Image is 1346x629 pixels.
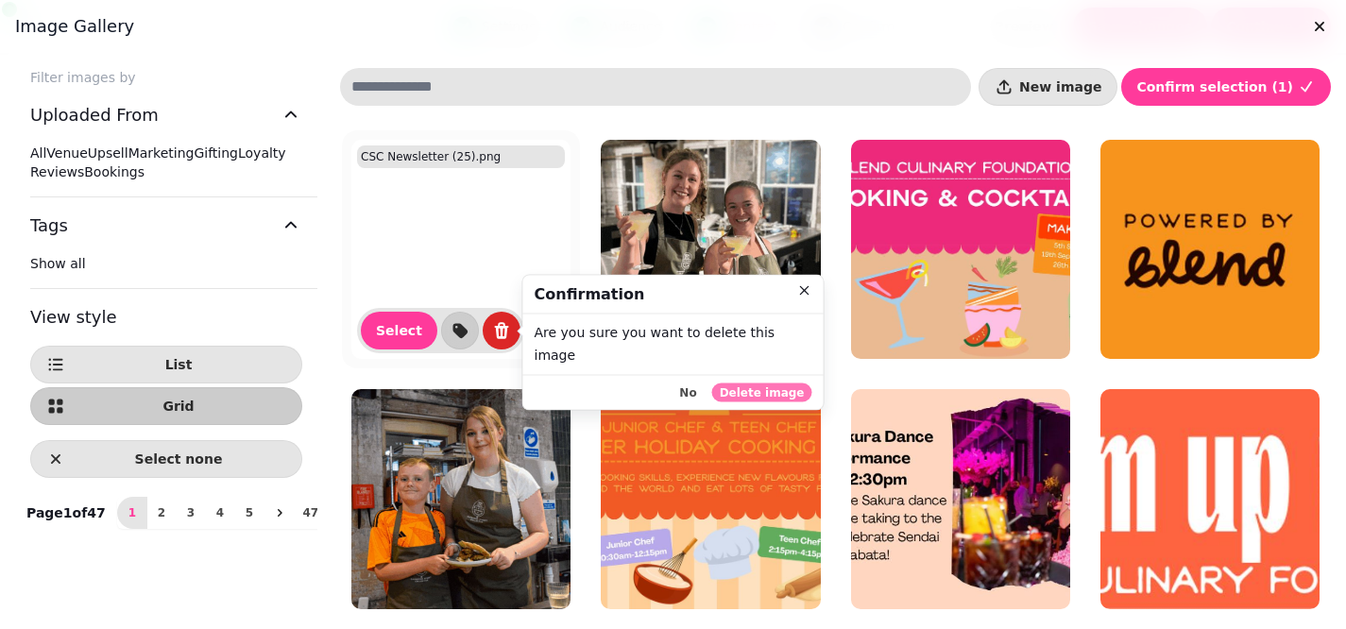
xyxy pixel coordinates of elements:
div: Uploaded From [30,144,302,196]
span: Confirm selection ( 1 ) [1136,80,1293,93]
button: Close [793,280,816,302]
label: Filter images by [15,68,317,87]
span: Gifting [194,145,238,161]
img: BCF - FB event banner.png [601,389,820,608]
span: No [679,386,696,398]
button: Tags [30,197,302,254]
header: Confirmation [523,276,824,314]
img: Copy of GIFS (Presentation (43)).gif [351,389,571,608]
span: 4 [213,507,228,518]
span: Delete image [720,386,805,398]
button: 3 [176,497,206,529]
button: Uploaded From [30,87,302,144]
p: CSC Newsletter (25).png [361,149,501,164]
span: 3 [183,507,198,518]
span: 1 [125,507,140,518]
h3: Image gallery [15,15,1331,38]
img: CSC Newsletter (25).png [351,140,571,359]
button: 47 [296,497,326,529]
span: Upsell [88,145,128,161]
span: Reviews [30,164,84,179]
button: Grid [30,387,302,425]
button: next [264,497,296,529]
button: Select none [30,440,302,478]
button: List [30,346,302,383]
span: Marketing [128,145,195,161]
p: Are you sure you want to delete this image [535,322,812,367]
span: Select [376,324,422,337]
button: Select [361,312,437,349]
button: 5 [234,497,264,529]
button: 2 [146,497,177,529]
span: Select none [71,452,286,466]
span: All [30,145,46,161]
span: Bookings [84,164,145,179]
img: BCF - FB event banner (2).png [851,140,1070,359]
span: Venue [46,145,87,161]
span: List [71,358,286,371]
span: Loyalty [238,145,286,161]
button: 4 [205,497,235,529]
img: Heading (Email Header) (7).png [1100,140,1320,359]
button: New image [979,68,1117,106]
span: 2 [154,507,169,518]
p: Page 1 of 47 [19,503,113,522]
span: Grid [71,399,286,413]
button: delete [483,312,520,349]
img: Copy of GIFS (Presentation (43)) (1).gif [601,140,820,359]
nav: Pagination [117,497,326,529]
span: 5 [242,507,257,518]
img: CSC Newsletter (29).png [1100,389,1320,608]
button: Confirm selection (1) [1121,68,1331,106]
button: No [672,382,704,401]
button: Delete image [712,382,812,401]
h3: View style [30,304,302,331]
span: Show all [30,256,86,271]
span: 47 [303,507,318,518]
img: CSC Newsletter (29).png [851,389,1070,608]
div: Tags [30,254,302,288]
button: 1 [117,497,147,529]
span: New image [1019,80,1101,93]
